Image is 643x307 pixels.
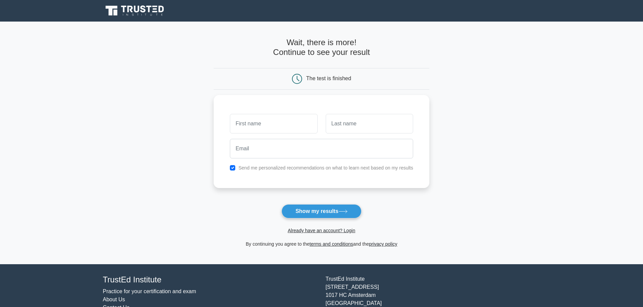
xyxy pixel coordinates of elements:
button: Show my results [282,204,361,218]
a: privacy policy [369,241,397,247]
a: Already have an account? Login [288,228,355,233]
div: The test is finished [306,75,351,81]
label: Send me personalized recommendations on what to learn next based on my results [238,165,413,171]
a: Practice for your certification and exam [103,288,196,294]
h4: TrustEd Institute [103,275,318,285]
a: terms and conditions [310,241,353,247]
input: Email [230,139,413,158]
h4: Wait, there is more! Continue to see your result [214,38,429,57]
input: Last name [326,114,413,133]
div: By continuing you agree to the and the [210,240,433,248]
a: About Us [103,297,125,302]
input: First name [230,114,317,133]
